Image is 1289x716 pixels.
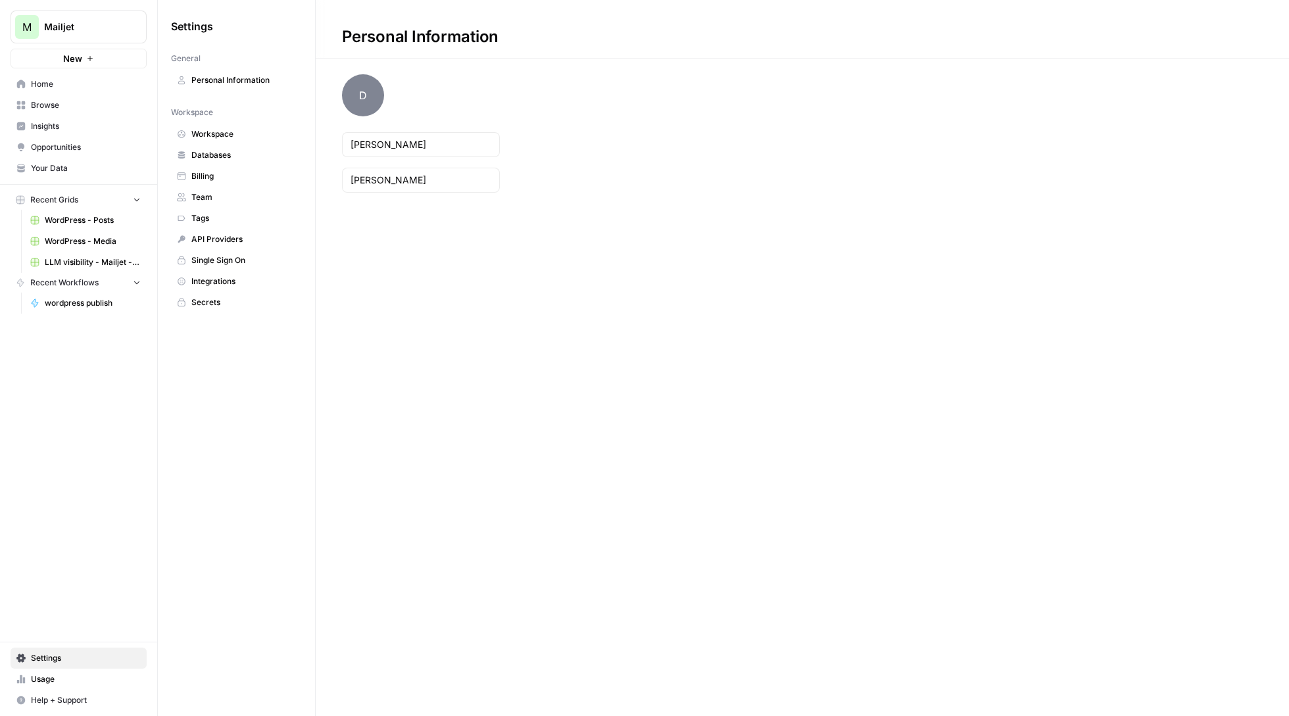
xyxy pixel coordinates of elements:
[31,652,141,664] span: Settings
[171,292,302,313] a: Secrets
[31,78,141,90] span: Home
[31,694,141,706] span: Help + Support
[24,210,147,231] a: WordPress - Posts
[30,277,99,289] span: Recent Workflows
[31,141,141,153] span: Opportunities
[11,158,147,179] a: Your Data
[171,145,302,166] a: Databases
[31,162,141,174] span: Your Data
[191,170,296,182] span: Billing
[45,256,141,268] span: LLM visibility - Mailjet - Sheet1.csv
[11,273,147,293] button: Recent Workflows
[45,235,141,247] span: WordPress - Media
[11,690,147,711] button: Help + Support
[316,26,525,47] div: Personal Information
[191,212,296,224] span: Tags
[191,128,296,140] span: Workspace
[24,293,147,314] a: wordpress publish
[171,53,201,64] span: General
[171,271,302,292] a: Integrations
[342,74,384,116] span: D
[171,124,302,145] a: Workspace
[171,70,302,91] a: Personal Information
[191,149,296,161] span: Databases
[24,252,147,273] a: LLM visibility - Mailjet - Sheet1.csv
[191,191,296,203] span: Team
[45,297,141,309] span: wordpress publish
[171,166,302,187] a: Billing
[31,673,141,685] span: Usage
[11,11,147,43] button: Workspace: Mailjet
[191,74,296,86] span: Personal Information
[11,137,147,158] a: Opportunities
[11,74,147,95] a: Home
[11,648,147,669] a: Settings
[11,49,147,68] button: New
[191,254,296,266] span: Single Sign On
[11,95,147,116] a: Browse
[191,297,296,308] span: Secrets
[171,208,302,229] a: Tags
[31,120,141,132] span: Insights
[11,669,147,690] a: Usage
[171,107,213,118] span: Workspace
[171,250,302,271] a: Single Sign On
[171,229,302,250] a: API Providers
[24,231,147,252] a: WordPress - Media
[11,190,147,210] button: Recent Grids
[45,214,141,226] span: WordPress - Posts
[63,52,82,65] span: New
[191,275,296,287] span: Integrations
[44,20,124,34] span: Mailjet
[30,194,78,206] span: Recent Grids
[171,18,213,34] span: Settings
[171,187,302,208] a: Team
[22,19,32,35] span: M
[191,233,296,245] span: API Providers
[31,99,141,111] span: Browse
[11,116,147,137] a: Insights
